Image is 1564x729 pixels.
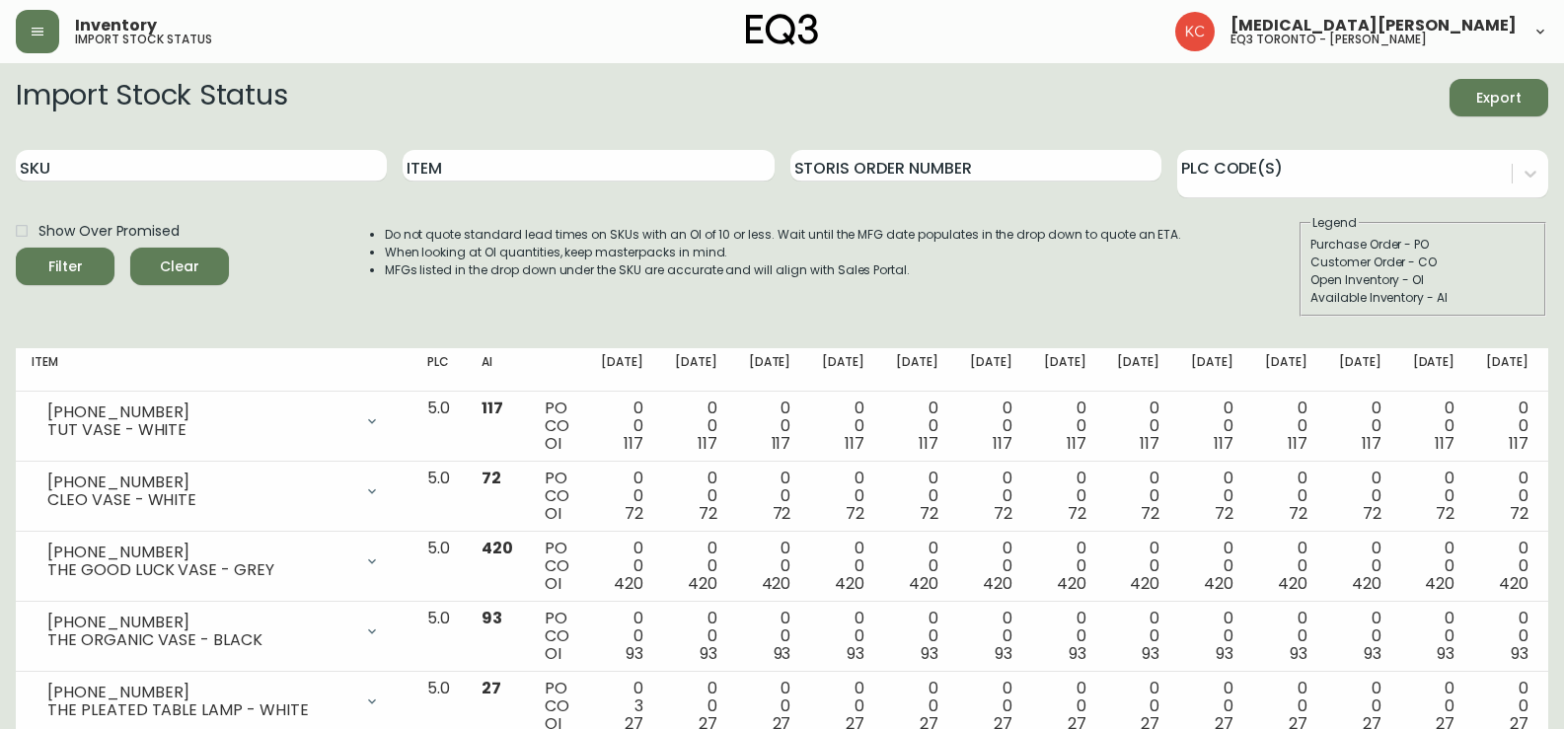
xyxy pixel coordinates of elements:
span: 93 [1069,642,1086,665]
span: 72 [699,502,717,525]
div: 0 0 [1486,400,1528,453]
div: Open Inventory - OI [1310,271,1535,289]
div: 0 0 [822,610,864,663]
h5: import stock status [75,34,212,45]
span: Inventory [75,18,157,34]
td: 5.0 [411,392,466,462]
span: 72 [482,467,501,489]
button: Clear [130,248,229,285]
div: 0 0 [896,610,938,663]
td: 5.0 [411,602,466,672]
th: [DATE] [733,348,807,392]
div: 0 0 [1265,400,1307,453]
span: 72 [773,502,791,525]
div: 0 0 [601,610,643,663]
span: 117 [1362,432,1381,455]
span: [MEDICAL_DATA][PERSON_NAME] [1230,18,1517,34]
span: Export [1465,86,1532,110]
div: THE ORGANIC VASE - BLACK [47,631,352,649]
div: [PHONE_NUMBER]THE GOOD LUCK VASE - GREY [32,540,396,583]
div: PO CO [545,540,569,593]
div: 0 0 [601,540,643,593]
div: 0 0 [970,610,1012,663]
div: 0 0 [675,610,717,663]
div: 0 0 [1191,540,1233,593]
div: 0 0 [1191,470,1233,523]
div: Purchase Order - PO [1310,236,1535,254]
div: 0 0 [675,400,717,453]
span: 93 [1437,642,1454,665]
span: OI [545,502,561,525]
div: TUT VASE - WHITE [47,421,352,439]
div: 0 0 [1117,470,1159,523]
div: Filter [48,255,83,279]
span: Clear [146,255,213,279]
div: 0 0 [1265,610,1307,663]
th: [DATE] [1470,348,1544,392]
span: OI [545,642,561,665]
li: MFGs listed in the drop down under the SKU are accurate and will align with Sales Portal. [385,261,1182,279]
span: 72 [625,502,643,525]
div: 0 0 [1265,470,1307,523]
td: 5.0 [411,532,466,602]
div: PO CO [545,400,569,453]
span: 117 [624,432,643,455]
span: 117 [1067,432,1086,455]
span: 117 [1214,432,1233,455]
span: 420 [983,572,1012,595]
span: 93 [1290,642,1307,665]
span: 93 [482,607,502,629]
th: [DATE] [1028,348,1102,392]
h2: Import Stock Status [16,79,287,116]
th: Item [16,348,411,392]
td: 5.0 [411,462,466,532]
span: OI [545,572,561,595]
th: [DATE] [585,348,659,392]
span: 93 [1364,642,1381,665]
div: 0 0 [896,470,938,523]
span: 420 [762,572,791,595]
h5: eq3 toronto - [PERSON_NAME] [1230,34,1427,45]
th: PLC [411,348,466,392]
div: THE PLEATED TABLE LAMP - WHITE [47,701,352,719]
span: 27 [482,677,501,699]
span: 93 [847,642,864,665]
div: 0 0 [1117,400,1159,453]
span: 72 [920,502,938,525]
div: Customer Order - CO [1310,254,1535,271]
div: 0 0 [1044,610,1086,663]
div: THE GOOD LUCK VASE - GREY [47,561,352,579]
span: 93 [1511,642,1528,665]
span: 93 [995,642,1012,665]
div: 0 0 [601,400,643,453]
div: 0 0 [749,400,791,453]
div: 0 0 [601,470,643,523]
div: 0 0 [749,470,791,523]
div: 0 0 [1339,610,1381,663]
div: 0 0 [1413,610,1455,663]
span: 72 [846,502,864,525]
span: 93 [921,642,938,665]
div: [PHONE_NUMBER] [47,403,352,421]
div: PO CO [545,610,569,663]
th: [DATE] [1175,348,1249,392]
span: 117 [482,397,503,419]
span: 117 [919,432,938,455]
span: 420 [1352,572,1381,595]
div: 0 0 [749,540,791,593]
th: [DATE] [880,348,954,392]
span: 420 [614,572,643,595]
div: Available Inventory - AI [1310,289,1535,307]
div: 0 0 [1044,400,1086,453]
div: [PHONE_NUMBER]TUT VASE - WHITE [32,400,396,443]
div: 0 0 [1486,610,1528,663]
span: 117 [772,432,791,455]
span: 117 [1509,432,1528,455]
span: 117 [1435,432,1454,455]
div: 0 0 [896,540,938,593]
th: [DATE] [659,348,733,392]
div: 0 0 [822,400,864,453]
th: [DATE] [954,348,1028,392]
th: [DATE] [1249,348,1323,392]
div: 0 0 [1486,470,1528,523]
